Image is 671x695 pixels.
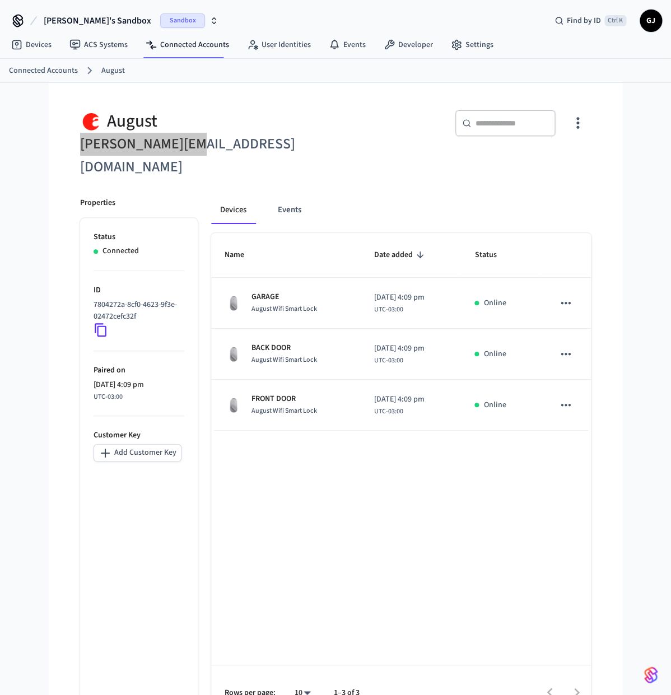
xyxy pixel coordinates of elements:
a: August [101,65,125,77]
p: FRONT DOOR [251,393,317,405]
span: [DATE] 4:09 pm [374,394,425,405]
span: Find by ID [567,15,601,26]
img: August Logo, Square [80,110,102,133]
div: August [80,110,329,133]
span: [DATE] 4:09 pm [94,379,144,391]
button: Events [269,197,310,224]
p: Online [483,297,506,309]
span: Name [225,246,259,264]
button: GJ [640,10,662,32]
button: Devices [211,197,255,224]
span: UTC-03:00 [374,305,403,315]
span: [DATE] 4:09 pm [374,292,425,304]
a: ACS Systems [60,35,137,55]
a: Devices [2,35,60,55]
img: August Wifi Smart Lock 3rd Gen, Silver, Front [225,294,243,312]
span: Sandbox [160,13,205,28]
span: August Wifi Smart Lock [251,304,317,314]
div: Find by IDCtrl K [546,11,635,31]
span: August Wifi Smart Lock [251,406,317,416]
div: America/Sao_Paulo [94,379,144,402]
button: Add Customer Key [94,444,181,461]
p: Online [483,348,506,360]
img: August Wifi Smart Lock 3rd Gen, Silver, Front [225,396,243,414]
span: [PERSON_NAME]'s Sandbox [44,14,151,27]
p: GARAGE [251,291,317,303]
table: sticky table [211,233,591,431]
span: Ctrl K [604,15,626,26]
a: Developer [375,35,442,55]
a: Settings [442,35,502,55]
p: Properties [80,197,115,209]
div: America/Sao_Paulo [374,394,425,417]
span: Date added [374,246,427,264]
p: ID [94,284,184,296]
div: America/Sao_Paulo [374,292,425,315]
div: America/Sao_Paulo [374,343,425,366]
a: User Identities [238,35,320,55]
img: SeamLogoGradient.69752ec5.svg [644,666,658,684]
p: Connected [102,245,139,257]
p: 7804272a-8cf0-4623-9f3e-02472cefc32f [94,299,180,323]
div: connected account tabs [211,197,591,224]
span: Status [474,246,511,264]
p: BACK DOOR [251,342,317,354]
span: GJ [641,11,661,31]
p: Paired on [94,365,184,376]
p: Online [483,399,506,411]
p: Status [94,231,184,243]
span: August Wifi Smart Lock [251,355,317,365]
span: UTC-03:00 [374,356,403,366]
span: UTC-03:00 [94,392,123,402]
a: Connected Accounts [9,65,78,77]
a: Events [320,35,375,55]
h6: [PERSON_NAME][EMAIL_ADDRESS][DOMAIN_NAME] [80,133,329,179]
a: Connected Accounts [137,35,238,55]
span: UTC-03:00 [374,407,403,417]
img: August Wifi Smart Lock 3rd Gen, Silver, Front [225,345,243,363]
span: [DATE] 4:09 pm [374,343,425,355]
p: Customer Key [94,430,184,441]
